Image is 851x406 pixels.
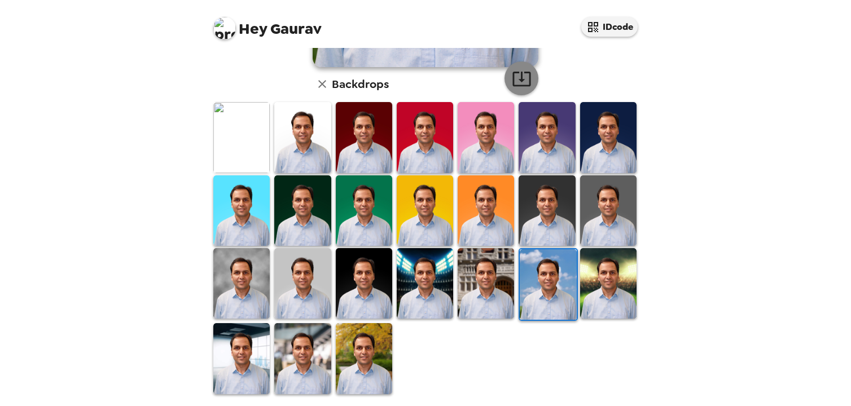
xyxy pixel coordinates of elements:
[332,75,389,93] h6: Backdrops
[239,19,267,39] span: Hey
[213,102,270,173] img: Original
[213,17,236,39] img: profile pic
[581,17,638,37] button: IDcode
[213,11,322,37] span: Gaurav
